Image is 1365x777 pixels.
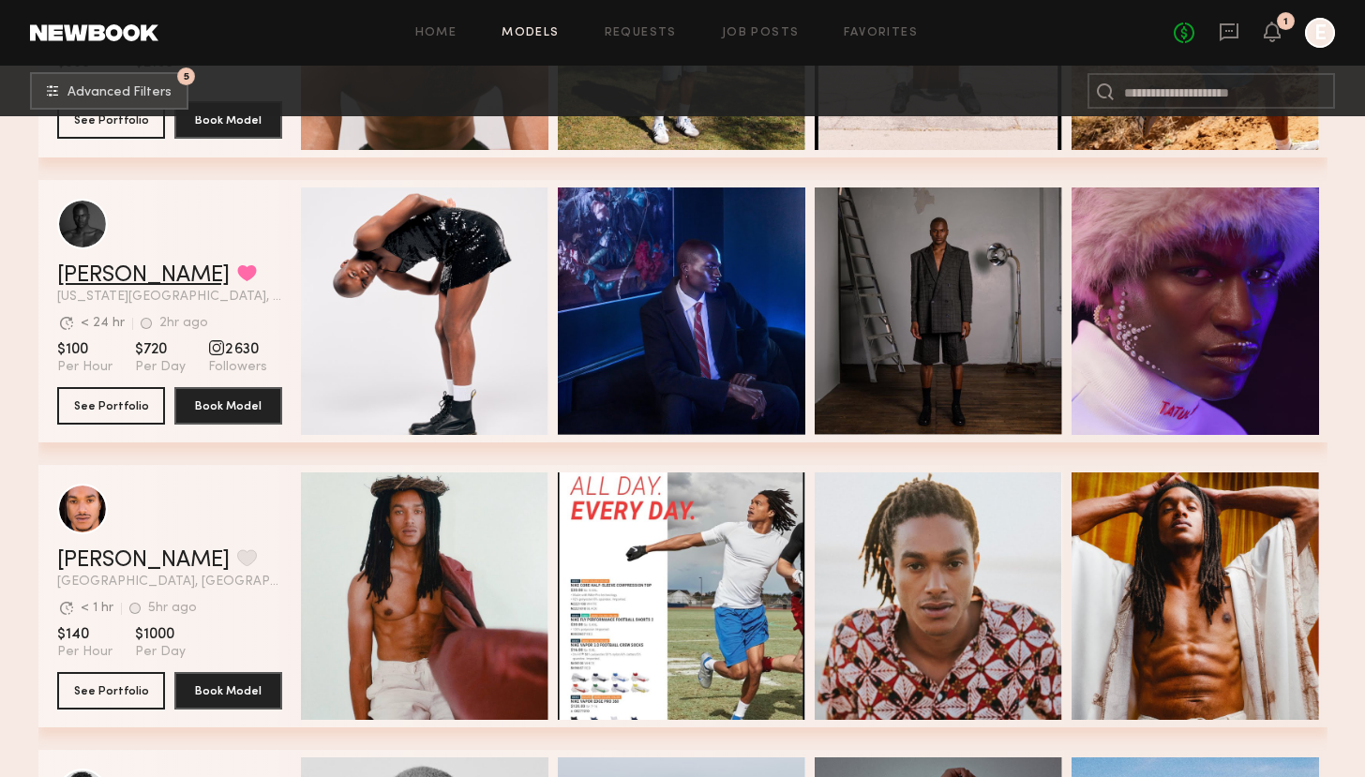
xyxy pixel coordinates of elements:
[1305,18,1335,48] a: E
[57,672,165,710] button: See Portfolio
[135,359,186,376] span: Per Day
[174,101,282,139] button: Book Model
[57,549,230,572] a: [PERSON_NAME]
[81,602,113,615] div: < 1 hr
[208,359,267,376] span: Followers
[159,317,208,330] div: 2hr ago
[135,340,186,359] span: $720
[174,672,282,710] button: Book Model
[415,27,457,39] a: Home
[502,27,559,39] a: Models
[184,72,189,81] span: 5
[57,359,112,376] span: Per Hour
[844,27,918,39] a: Favorites
[30,72,188,110] button: 5Advanced Filters
[135,625,186,644] span: $1000
[81,317,125,330] div: < 24 hr
[135,644,186,661] span: Per Day
[57,625,112,644] span: $140
[57,101,165,139] button: See Portfolio
[57,575,282,589] span: [GEOGRAPHIC_DATA], [GEOGRAPHIC_DATA]
[148,602,197,615] div: 5hr ago
[57,387,165,425] button: See Portfolio
[67,86,172,99] span: Advanced Filters
[57,291,282,304] span: [US_STATE][GEOGRAPHIC_DATA], [GEOGRAPHIC_DATA]
[57,340,112,359] span: $100
[57,644,112,661] span: Per Hour
[208,340,267,359] span: 2 630
[174,387,282,425] button: Book Model
[57,264,230,287] a: [PERSON_NAME]
[1283,17,1288,27] div: 1
[605,27,677,39] a: Requests
[722,27,800,39] a: Job Posts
